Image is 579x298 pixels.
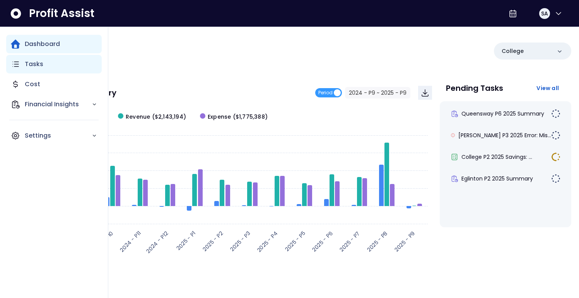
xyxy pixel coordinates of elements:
p: Pending Tasks [446,84,503,92]
span: Revenue ($2,143,194) [126,113,186,121]
span: View all [536,84,559,92]
text: 2025 - P6 [311,229,335,253]
span: Expense ($1,775,388) [208,113,268,121]
text: 2025 - P2 [201,229,225,253]
p: Cost [25,80,40,89]
button: Download [418,86,432,100]
p: College [502,47,524,55]
text: 2025 - P9 [393,229,417,253]
p: Financial Insights [25,100,92,109]
p: Tasks [25,60,43,69]
p: Dashboard [25,39,60,49]
text: 2024 - P11 [118,229,142,254]
span: Eglinton P2 2025 Summary [461,175,533,182]
img: Not yet Started [551,131,560,140]
p: Wins & Losses [39,284,571,291]
text: 2025 - P7 [338,229,362,253]
text: 2024 - P12 [144,229,170,255]
text: 2025 - P8 [365,229,389,253]
button: View all [530,81,565,95]
button: 2024 - P9 ~ 2025 - P9 [345,87,410,99]
text: 2025 - P4 [255,229,280,254]
text: 2025 - P5 [283,229,307,253]
img: Not yet Started [551,109,560,118]
img: Not yet Started [551,174,560,183]
text: 2025 - P3 [228,229,252,253]
text: 2025 - P1 [174,229,197,252]
span: College P2 2025 Savings: ... [461,153,532,161]
span: Period [318,88,333,97]
img: In Progress [551,152,560,162]
span: Profit Assist [29,7,94,20]
span: Queensway P6 2025 Summary [461,110,544,117]
p: Settings [25,131,92,140]
span: [PERSON_NAME] P3 2025 Error: Mis... [458,131,551,139]
span: SA [541,10,548,17]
